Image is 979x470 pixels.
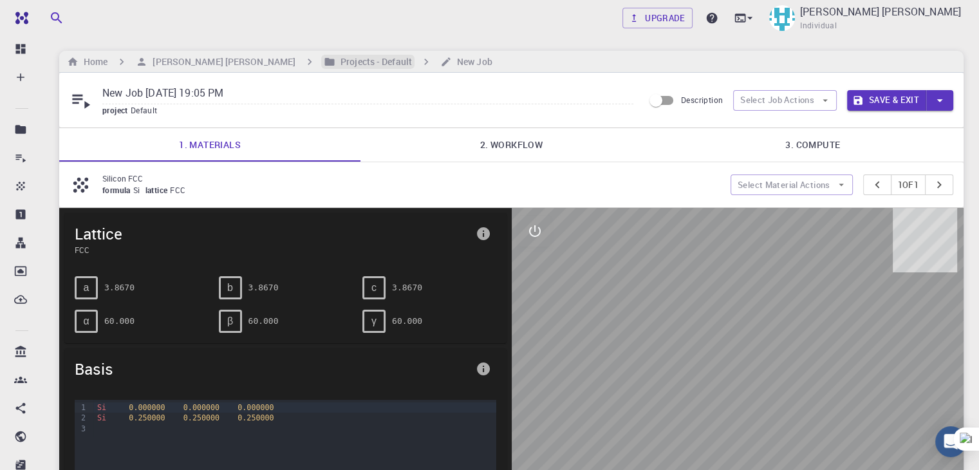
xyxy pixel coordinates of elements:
h6: Projects - Default [335,55,412,69]
span: Si [133,185,145,195]
h6: New Job [452,55,492,69]
div: 1 [75,402,88,413]
img: Carlos Esteban Cuervo Fajardo [769,5,795,31]
button: 1of1 [891,174,926,195]
span: Individual [800,19,837,32]
button: info [471,356,496,382]
span: FCC [170,185,191,195]
h6: Home [79,55,107,69]
span: Lattice [75,223,471,244]
span: γ [371,315,377,327]
span: 0.250000 [129,413,165,422]
div: Open Intercom Messenger [935,426,966,457]
button: info [471,221,496,247]
span: Si [97,403,106,412]
p: Silicon FCC [102,173,720,184]
span: α [83,315,89,327]
pre: 3.8670 [392,276,422,299]
span: project [102,105,131,115]
span: c [371,282,377,294]
span: 0.000000 [238,403,274,412]
span: lattice [145,185,171,195]
a: 1. Materials [59,128,360,162]
span: b [227,282,233,294]
span: 0.250000 [183,413,219,422]
pre: 3.8670 [248,276,279,299]
span: FCC [75,244,471,256]
button: Select Job Actions [733,90,837,111]
pre: 3.8670 [104,276,135,299]
img: logo [10,12,28,24]
button: Save & Exit [847,90,926,111]
p: [PERSON_NAME] [PERSON_NAME] [800,4,961,19]
pre: 60.000 [248,310,279,332]
nav: breadcrumb [64,55,495,69]
pre: 60.000 [104,310,135,332]
span: Basis [75,359,471,379]
div: 3 [75,424,88,434]
span: formula [102,185,133,195]
span: Default [131,105,163,115]
button: Select Material Actions [731,174,853,195]
span: 0.000000 [129,403,165,412]
span: Description [681,95,723,105]
pre: 60.000 [392,310,422,332]
a: 2. Workflow [360,128,662,162]
span: Soporte [26,9,71,21]
a: Upgrade [622,8,693,28]
div: 2 [75,413,88,423]
span: Si [97,413,106,422]
span: 0.000000 [183,403,219,412]
div: pager [863,174,954,195]
a: 3. Compute [662,128,964,162]
span: a [84,282,89,294]
span: 0.250000 [238,413,274,422]
h6: [PERSON_NAME] [PERSON_NAME] [147,55,295,69]
span: β [227,315,233,327]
